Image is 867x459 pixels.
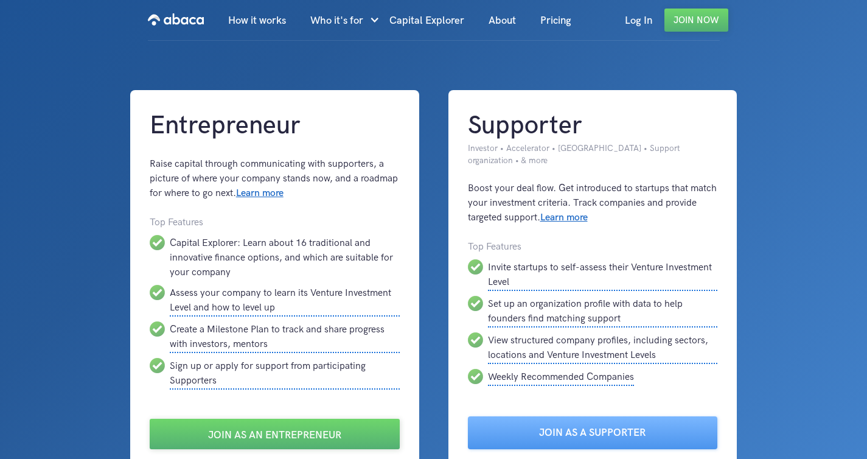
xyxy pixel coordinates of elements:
div: Invite startups to self-assess their Venture Investment Level [488,259,718,291]
div: Raise capital through communicating with supporters, a picture of where your company stands now, ... [150,157,400,201]
img: Abaca logo [148,10,204,29]
h1: Entrepreneur [150,110,400,142]
div: Create a Milestone Plan to track and share progress with investors, mentors [170,321,400,353]
a: Join Now [664,9,728,32]
a: Join as a Supporter [468,416,718,449]
div: Set up an organization profile with data to help founders find matching support [488,296,718,328]
a: Join as an Entrepreneur [150,419,400,449]
div: Investor • Accelerator • [GEOGRAPHIC_DATA] • Support organization • & more [468,142,718,167]
div: Capital Explorer: Learn about 16 traditional and innovative finance options, and which are suitab... [170,235,400,280]
div: Top Features [468,240,718,254]
h1: Supporter [468,110,718,142]
a: Learn more [540,212,588,223]
div: Sign up or apply for support from participating Supporters [170,358,400,390]
a: Learn more [236,187,284,199]
div: Assess your company to learn its Venture Investment Level and how to level up [170,285,400,317]
div: Top Features [150,215,400,230]
div: Weekly Recommended Companies [488,369,634,386]
div: View structured company profiles, including sectors, locations and Venture Investment Levels [488,332,718,364]
div: Boost your deal flow. Get introduced to startups that match your investment criteria. Track compa... [468,181,718,225]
